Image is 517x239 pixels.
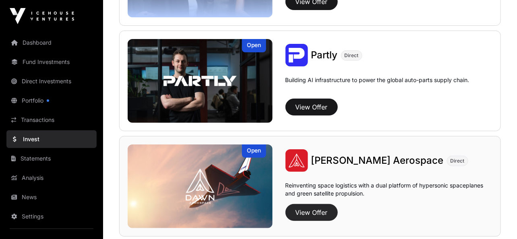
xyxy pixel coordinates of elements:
span: [PERSON_NAME] Aerospace [311,155,444,166]
img: Partly [285,44,308,66]
button: View Offer [285,204,338,221]
a: [PERSON_NAME] Aerospace [311,154,444,167]
span: Direct [451,158,465,164]
div: Open [242,144,266,158]
a: Dawn AerospaceOpen [128,144,273,228]
a: Dashboard [6,34,97,52]
a: Settings [6,208,97,225]
iframe: Chat Widget [477,200,517,239]
img: Dawn Aerospace [285,149,308,172]
span: Partly [311,49,338,61]
p: Reinventing space logistics with a dual platform of hypersonic spaceplanes and green satellite pr... [285,181,492,201]
p: Building AI infrastructure to power the global auto-parts supply chain. [285,76,469,95]
span: Direct [345,52,359,59]
a: Fund Investments [6,53,97,71]
a: Direct Investments [6,72,97,90]
a: Statements [6,150,97,167]
a: Invest [6,130,97,148]
div: Open [242,39,266,52]
a: Transactions [6,111,97,129]
a: Analysis [6,169,97,187]
button: View Offer [285,99,338,115]
img: Icehouse Ventures Logo [10,8,74,24]
img: Dawn Aerospace [128,144,273,228]
img: Partly [128,39,273,123]
a: PartlyOpen [128,39,273,123]
a: News [6,188,97,206]
a: Partly [311,49,338,62]
a: Portfolio [6,92,97,109]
